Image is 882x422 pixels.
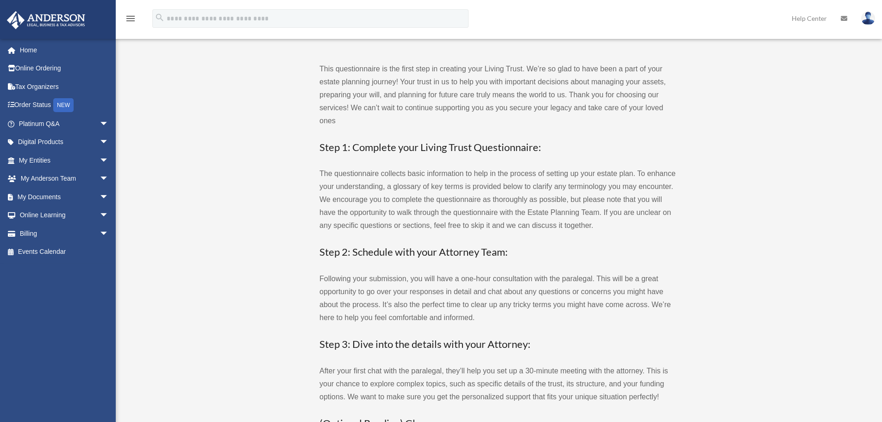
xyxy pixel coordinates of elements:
a: Online Ordering [6,59,123,78]
a: My Anderson Teamarrow_drop_down [6,170,123,188]
a: menu [125,16,136,24]
img: User Pic [861,12,875,25]
a: Digital Productsarrow_drop_down [6,133,123,151]
a: Billingarrow_drop_down [6,224,123,243]
i: menu [125,13,136,24]
a: Home [6,41,123,59]
a: My Documentsarrow_drop_down [6,188,123,206]
img: Anderson Advisors Platinum Portal [4,11,88,29]
span: arrow_drop_down [100,224,118,243]
a: Platinum Q&Aarrow_drop_down [6,114,123,133]
a: Online Learningarrow_drop_down [6,206,123,225]
a: Order StatusNEW [6,96,123,115]
span: arrow_drop_down [100,188,118,207]
div: NEW [53,98,74,112]
span: arrow_drop_down [100,133,118,152]
a: My Entitiesarrow_drop_down [6,151,123,170]
span: arrow_drop_down [100,114,118,133]
a: Events Calendar [6,243,123,261]
a: Tax Organizers [6,77,123,96]
p: Following your submission, you will have a one-hour consultation with the paralegal. This will be... [319,272,676,324]
i: search [155,13,165,23]
span: arrow_drop_down [100,206,118,225]
h3: Step 2: Schedule with your Attorney Team: [319,245,676,259]
span: arrow_drop_down [100,170,118,189]
p: After your first chat with the paralegal, they’ll help you set up a 30-minute meeting with the at... [319,365,676,403]
h3: Step 3: Dive into the details with your Attorney: [319,337,676,352]
p: The questionnaire collects basic information to help in the process of setting up your estate pla... [319,167,676,232]
p: This questionnaire is the first step in creating your Living Trust. We’re so glad to have been a ... [319,63,676,127]
h3: Step 1: Complete your Living Trust Questionnaire: [319,140,676,155]
span: arrow_drop_down [100,151,118,170]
